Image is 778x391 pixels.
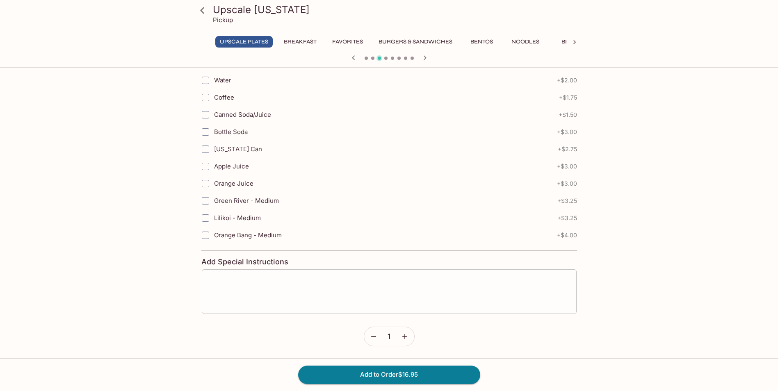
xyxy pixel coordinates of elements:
span: Coffee [214,93,234,101]
span: + $1.50 [559,111,577,118]
span: [US_STATE] Can [214,145,262,153]
button: Favorites [328,36,367,48]
h3: Upscale [US_STATE] [213,3,580,16]
button: Burgers & Sandwiches [374,36,457,48]
span: Water [214,76,231,84]
span: Orange Bang - Medium [214,231,282,239]
button: Add to Order$16.95 [298,366,480,384]
span: + $3.25 [557,215,577,221]
span: Apple Juice [214,162,249,170]
span: Bottle Soda [214,128,248,136]
span: 1 [388,332,390,341]
span: + $4.00 [557,232,577,239]
span: + $3.25 [557,198,577,204]
span: + $2.00 [557,77,577,84]
button: Beef [550,36,587,48]
h4: Add Special Instructions [201,257,577,266]
span: Lilikoi - Medium [214,214,261,222]
p: Pickup [213,16,233,24]
span: Canned Soda/Juice [214,111,271,118]
span: + $2.75 [558,146,577,152]
span: + $1.75 [559,94,577,101]
button: UPSCALE Plates [215,36,273,48]
button: Breakfast [279,36,321,48]
button: Bentos [463,36,500,48]
span: Orange Juice [214,180,253,187]
button: Noodles [507,36,544,48]
span: + $3.00 [557,180,577,187]
span: + $3.00 [557,163,577,170]
span: Green River - Medium [214,197,279,205]
span: + $3.00 [557,129,577,135]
